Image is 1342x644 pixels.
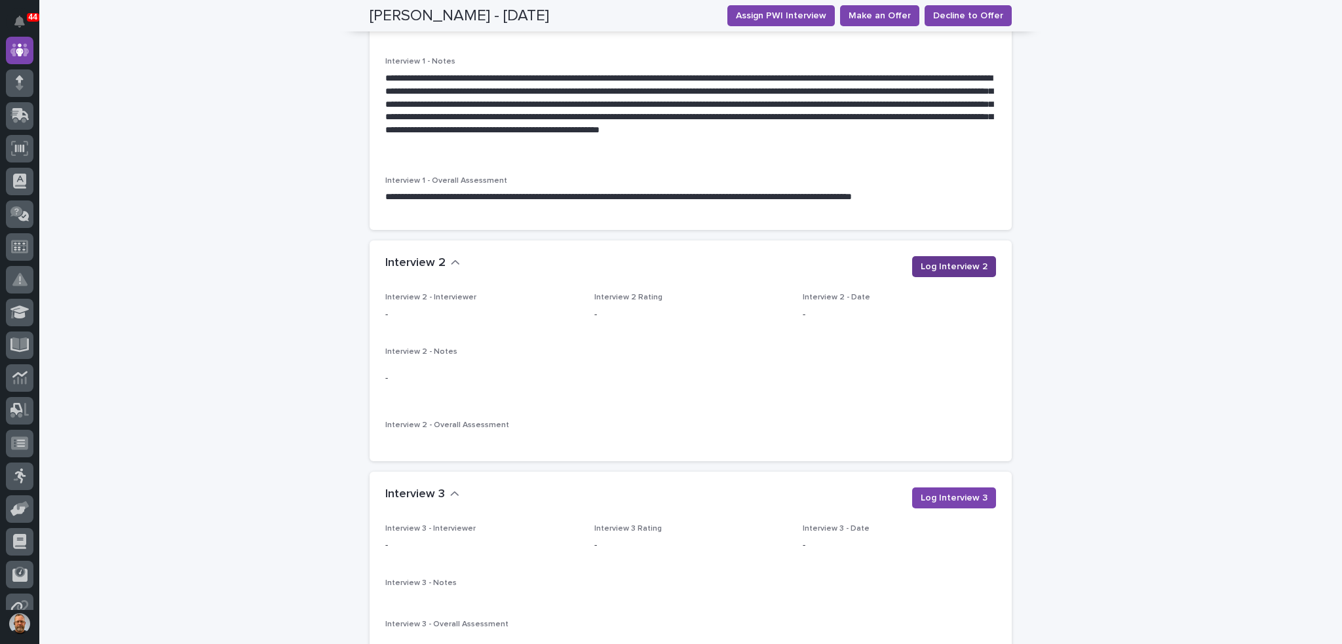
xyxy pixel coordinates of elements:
span: Interview 3 - Interviewer [385,525,476,533]
span: Log Interview 2 [921,260,987,273]
p: - [385,539,579,552]
span: Interview 3 - Notes [385,579,457,587]
p: - [803,539,996,552]
button: Notifications [6,8,33,35]
button: Decline to Offer [925,5,1012,26]
span: Assign PWI Interview [736,9,826,22]
span: Decline to Offer [933,9,1003,22]
p: - [594,308,788,322]
h2: Interview 2 [385,256,446,271]
button: Assign PWI Interview [727,5,835,26]
span: Interview 1 - Overall Assessment [385,177,507,185]
button: Interview 3 [385,487,459,502]
span: Interview 2 - Overall Assessment [385,421,509,429]
p: - [385,371,996,385]
button: Log Interview 2 [912,256,996,277]
span: Interview 2 - Date [803,294,870,301]
p: 44 [29,12,37,22]
h2: Interview 3 [385,487,445,502]
span: Interview 3 Rating [594,525,662,533]
button: Log Interview 3 [912,487,996,508]
p: - [385,308,579,322]
p: - [803,308,996,322]
button: users-avatar [6,610,33,637]
span: Interview 2 Rating [594,294,662,301]
span: Interview 1 - Notes [385,58,455,66]
h2: [PERSON_NAME] - [DATE] [370,7,549,26]
p: - [594,539,788,552]
div: Notifications44 [16,16,33,37]
span: Interview 2 - Interviewer [385,294,476,301]
span: Interview 2 - Notes [385,348,457,356]
button: Interview 2 [385,256,460,271]
span: Interview 3 - Overall Assessment [385,620,508,628]
span: Interview 3 - Date [803,525,870,533]
span: Make an Offer [849,9,911,22]
button: Make an Offer [840,5,919,26]
span: Log Interview 3 [921,491,987,504]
